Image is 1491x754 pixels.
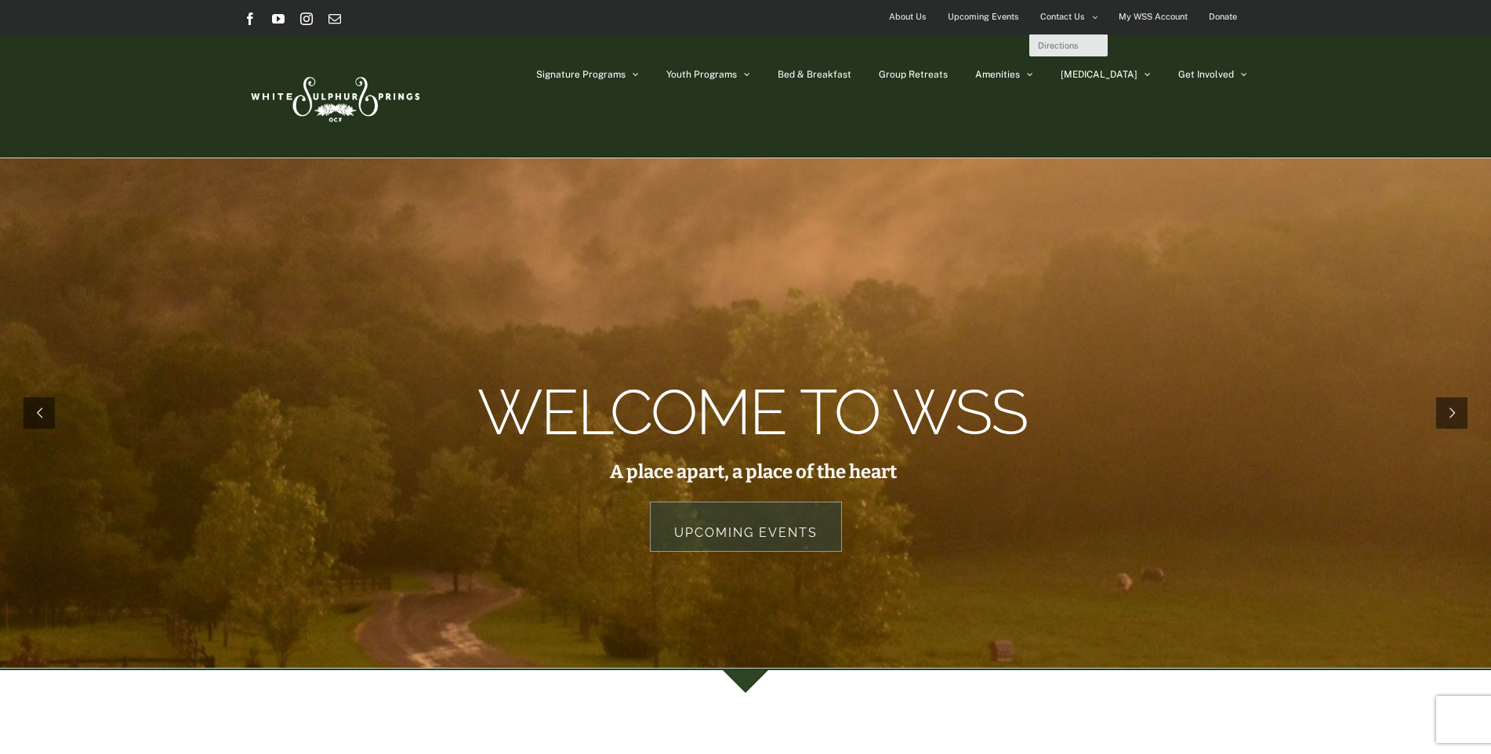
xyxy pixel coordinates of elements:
[1061,35,1151,114] a: [MEDICAL_DATA]
[1061,70,1137,79] span: [MEDICAL_DATA]
[666,35,750,114] a: Youth Programs
[1178,70,1234,79] span: Get Involved
[244,60,424,133] img: White Sulphur Springs Logo
[536,35,1247,114] nav: Main Menu
[536,70,626,79] span: Signature Programs
[610,463,897,480] rs-layer: A place apart, a place of the heart
[778,35,851,114] a: Bed & Breakfast
[1030,35,1107,56] a: Directions
[1209,5,1237,28] span: Donate
[879,35,948,114] a: Group Retreats
[666,70,737,79] span: Youth Programs
[975,70,1020,79] span: Amenities
[536,35,639,114] a: Signature Programs
[1119,5,1188,28] span: My WSS Account
[650,502,842,552] a: Upcoming Events
[1178,35,1247,114] a: Get Involved
[889,5,927,28] span: About Us
[1038,41,1079,50] span: Directions
[778,70,851,79] span: Bed & Breakfast
[477,395,1027,430] rs-layer: Welcome to WSS
[948,5,1019,28] span: Upcoming Events
[1040,5,1085,28] span: Contact Us
[879,70,948,79] span: Group Retreats
[975,35,1033,114] a: Amenities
